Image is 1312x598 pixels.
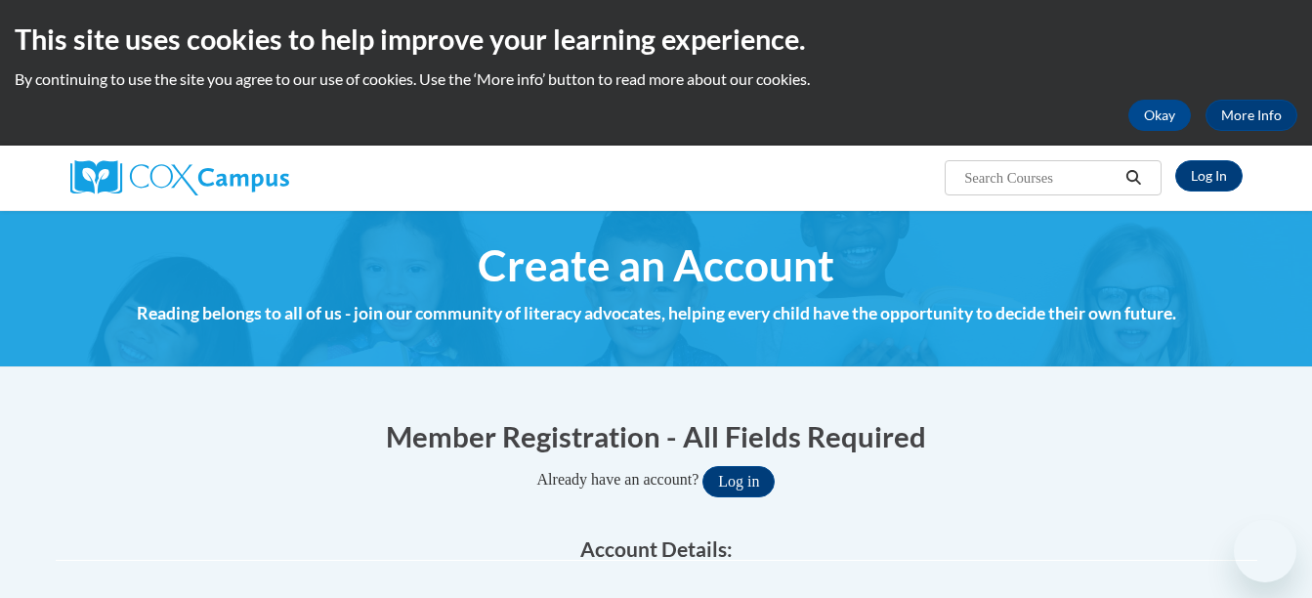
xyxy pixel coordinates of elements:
p: By continuing to use the site you agree to our use of cookies. Use the ‘More info’ button to read... [15,68,1297,90]
input: Search Courses [962,166,1119,190]
a: Log In [1175,160,1243,192]
h4: Reading belongs to all of us - join our community of literacy advocates, helping every child have... [56,301,1257,326]
button: Okay [1128,100,1191,131]
span: Account Details: [580,536,733,561]
span: Already have an account? [537,471,699,488]
button: Log in [702,466,775,497]
h2: This site uses cookies to help improve your learning experience. [15,20,1297,59]
button: Search [1119,166,1148,190]
span: Create an Account [478,239,834,291]
h1: Member Registration - All Fields Required [56,416,1257,456]
img: Cox Campus [70,160,289,195]
iframe: Button to launch messaging window [1234,520,1296,582]
a: More Info [1206,100,1297,131]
